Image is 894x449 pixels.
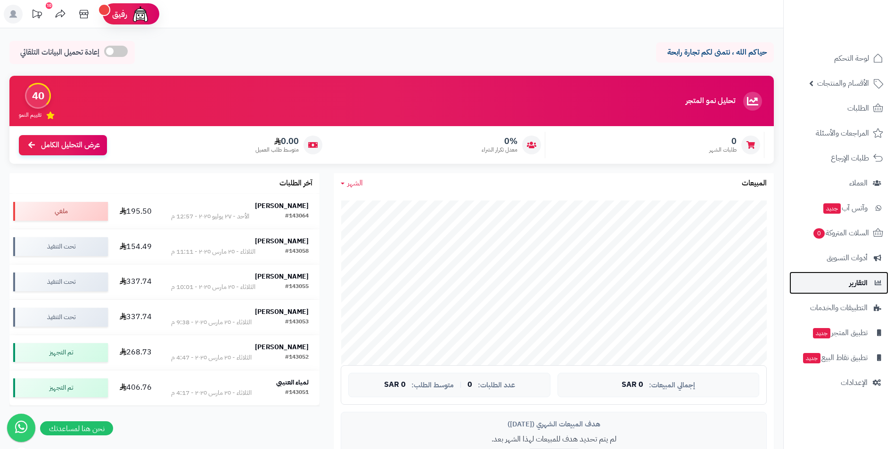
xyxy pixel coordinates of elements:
div: #143053 [285,318,309,327]
span: عرض التحليل الكامل [41,140,100,151]
div: الثلاثاء - ٢٥ مارس ٢٠٢٥ - 4:17 م [171,388,252,398]
span: جديد [813,328,830,338]
span: تطبيق نقاط البيع [802,351,868,364]
div: الثلاثاء - ٢٥ مارس ٢٠٢٥ - 10:01 م [171,282,255,292]
a: أدوات التسويق [789,247,888,269]
span: رفيق [112,8,127,20]
a: التقارير [789,272,888,294]
div: تم التجهيز [13,378,108,397]
h3: تحليل نمو المتجر [686,97,735,105]
h3: المبيعات [742,179,767,188]
span: 0 [813,228,825,239]
td: 337.74 [112,265,160,299]
span: لوحة التحكم [834,52,869,65]
span: تقييم النمو [19,111,41,119]
span: وآتس آب [822,201,868,215]
a: لوحة التحكم [789,47,888,70]
td: 154.49 [112,229,160,264]
span: 0 [468,381,472,389]
div: تحت التنفيذ [13,308,108,327]
td: 337.74 [112,300,160,335]
span: 0% [482,136,517,146]
p: حياكم الله ، نتمنى لكم تجارة رابحة [663,47,767,58]
h3: آخر الطلبات [279,179,312,188]
div: #143055 [285,282,309,292]
div: #143058 [285,247,309,257]
td: 268.73 [112,335,160,370]
div: تم التجهيز [13,343,108,362]
span: متوسط طلب العميل [255,146,299,154]
strong: لمياء العتيبي [276,377,309,387]
span: طلبات الشهر [709,146,737,154]
span: جديد [823,203,841,214]
div: الأحد - ٢٧ يوليو ٢٠٢٥ - 12:57 م [171,212,249,221]
span: الشهر [347,177,363,189]
div: الثلاثاء - ٢٥ مارس ٢٠٢٥ - 4:47 م [171,353,252,362]
div: الثلاثاء - ٢٥ مارس ٢٠٢٥ - 9:38 م [171,318,252,327]
span: السلات المتروكة [812,226,869,240]
strong: [PERSON_NAME] [255,272,309,281]
a: تطبيق المتجرجديد [789,321,888,344]
span: عدد الطلبات: [478,381,515,389]
span: الإعدادات [841,376,868,389]
div: ملغي [13,202,108,221]
a: السلات المتروكة0 [789,222,888,244]
span: المراجعات والأسئلة [816,127,869,140]
a: الإعدادات [789,371,888,394]
span: الطلبات [847,102,869,115]
img: logo-2.png [830,24,885,43]
span: التطبيقات والخدمات [810,301,868,314]
div: #143064 [285,212,309,221]
span: أدوات التسويق [827,251,868,265]
span: متوسط الطلب: [411,381,454,389]
span: 0 SAR [384,381,406,389]
strong: [PERSON_NAME] [255,236,309,246]
a: المراجعات والأسئلة [789,122,888,144]
a: تطبيق نقاط البيعجديد [789,346,888,369]
span: معدل تكرار الشراء [482,146,517,154]
a: الطلبات [789,97,888,120]
span: التقارير [849,276,868,289]
div: #143051 [285,388,309,398]
div: #143052 [285,353,309,362]
span: 0 [709,136,737,146]
span: 0.00 [255,136,299,146]
strong: [PERSON_NAME] [255,307,309,317]
div: الثلاثاء - ٢٥ مارس ٢٠٢٥ - 11:11 م [171,247,255,257]
span: تطبيق المتجر [812,326,868,339]
span: العملاء [849,176,868,190]
a: التطبيقات والخدمات [789,297,888,319]
a: العملاء [789,172,888,194]
span: | [459,381,462,388]
div: هدف المبيعات الشهري ([DATE]) [348,419,759,429]
img: ai-face.png [131,5,150,24]
a: الشهر [341,178,363,189]
p: لم يتم تحديد هدف للمبيعات لهذا الشهر بعد. [348,434,759,445]
span: جديد [803,353,820,363]
div: تحت التنفيذ [13,237,108,256]
strong: [PERSON_NAME] [255,342,309,352]
td: 406.76 [112,370,160,405]
span: 0 SAR [622,381,643,389]
a: عرض التحليل الكامل [19,135,107,155]
span: الأقسام والمنتجات [817,77,869,90]
span: إعادة تحميل البيانات التلقائي [20,47,99,58]
div: 10 [46,2,52,9]
a: طلبات الإرجاع [789,147,888,169]
div: تحت التنفيذ [13,273,108,291]
span: إجمالي المبيعات: [649,381,695,389]
td: 195.50 [112,194,160,229]
span: طلبات الإرجاع [831,152,869,165]
strong: [PERSON_NAME] [255,201,309,211]
a: وآتس آبجديد [789,197,888,219]
a: تحديثات المنصة [25,5,49,26]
